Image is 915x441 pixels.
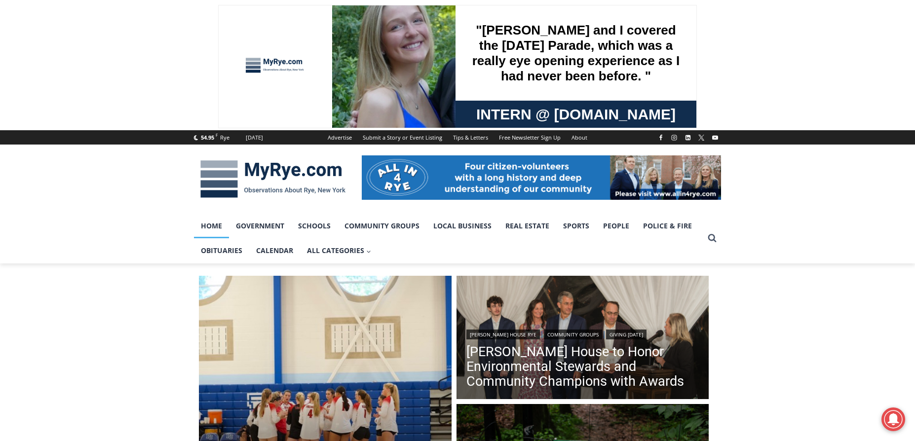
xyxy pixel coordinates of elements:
img: (PHOTO: Ferdinand Coghlan (Rye High School Eagle Scout), Lisa Dominici (executive director, Rye Y... [457,276,709,402]
a: Home [194,214,229,238]
a: Government [229,214,291,238]
a: Real Estate [498,214,556,238]
div: Live Music [104,29,132,81]
a: Instagram [668,132,680,144]
a: Tips & Letters [448,130,494,145]
div: 6 [115,83,120,93]
a: Sports [556,214,596,238]
span: 54.95 [201,134,214,141]
div: 4 [104,83,108,93]
img: MyRye.com [194,153,352,205]
a: Facebook [655,132,667,144]
a: Obituaries [194,238,249,263]
nav: Primary Navigation [194,214,703,263]
h4: [PERSON_NAME] Read Sanctuary Fall Fest: [DATE] [8,99,131,122]
a: Community Groups [544,330,602,339]
a: Schools [291,214,338,238]
div: [DATE] [246,133,263,142]
img: All in for Rye [362,155,721,200]
a: Giving [DATE] [606,330,647,339]
button: Child menu of All Categories [300,238,378,263]
a: Read More Wainwright House to Honor Environmental Stewards and Community Champions with Awards [457,276,709,402]
a: Submit a Story or Event Listing [357,130,448,145]
a: Advertise [322,130,357,145]
a: YouTube [709,132,721,144]
a: People [596,214,636,238]
a: Police & Fire [636,214,699,238]
a: Calendar [249,238,300,263]
a: [PERSON_NAME] House Rye [466,330,540,339]
a: Linkedin [682,132,694,144]
a: About [566,130,593,145]
div: | | [466,328,699,339]
span: F [216,132,218,138]
a: Community Groups [338,214,426,238]
div: / [111,83,113,93]
a: Local Business [426,214,498,238]
span: Intern @ [DOMAIN_NAME] [258,98,457,120]
div: Rye [220,133,229,142]
a: Free Newsletter Sign Up [494,130,566,145]
div: "[PERSON_NAME] and I covered the [DATE] Parade, which was a really eye opening experience as I ha... [249,0,466,96]
button: View Search Form [703,229,721,247]
a: [PERSON_NAME] Read Sanctuary Fall Fest: [DATE] [0,98,148,123]
a: X [695,132,707,144]
nav: Secondary Navigation [322,130,593,145]
a: Intern @ [DOMAIN_NAME] [237,96,478,123]
a: [PERSON_NAME] House to Honor Environmental Stewards and Community Champions with Awards [466,344,699,389]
